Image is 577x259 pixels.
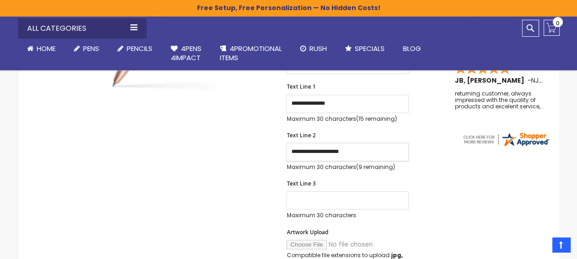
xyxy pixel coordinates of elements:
[286,212,409,219] p: Maximum 30 characters
[286,163,409,171] p: Maximum 30 characters
[309,44,327,53] span: Rush
[220,44,282,62] span: 4PROMOTIONAL ITEMS
[286,83,315,90] span: Text Line 1
[556,19,560,28] span: 0
[356,163,395,171] span: (9 remaining)
[83,44,99,53] span: Pens
[65,39,108,59] a: Pens
[403,44,421,53] span: Blog
[356,115,397,123] span: (15 remaining)
[162,39,211,68] a: 4Pens4impact
[394,39,430,59] a: Blog
[291,39,336,59] a: Rush
[127,44,152,53] span: Pencils
[531,76,543,85] span: NJ
[355,44,385,53] span: Specials
[455,90,544,110] div: returning customer, always impressed with the quality of products and excelent service, will retu...
[18,18,146,39] div: All Categories
[286,115,409,123] p: Maximum 30 characters
[286,228,328,236] span: Artwork Upload
[501,234,577,259] iframe: Google Customer Reviews
[286,180,315,187] span: Text Line 3
[336,39,394,59] a: Specials
[462,141,550,149] a: 4pens.com certificate URL
[108,39,162,59] a: Pencils
[18,39,65,59] a: Home
[455,76,527,85] span: JB, [PERSON_NAME]
[286,131,315,139] span: Text Line 2
[37,44,56,53] span: Home
[211,39,291,68] a: 4PROMOTIONALITEMS
[171,44,202,62] span: 4Pens 4impact
[462,131,550,147] img: 4pens.com widget logo
[543,20,560,36] a: 0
